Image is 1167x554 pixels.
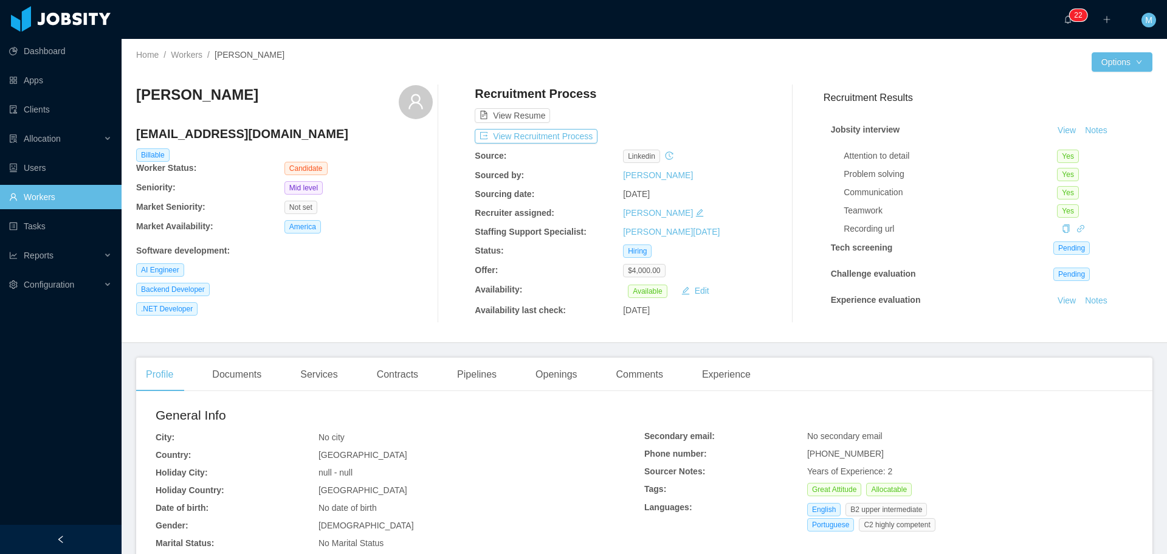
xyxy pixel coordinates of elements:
[156,503,208,513] b: Date of birth:
[844,168,1057,181] div: Problem solving
[1057,204,1079,218] span: Yes
[644,502,692,512] b: Languages:
[475,111,550,120] a: icon: file-textView Resume
[136,125,433,142] h4: [EMAIL_ADDRESS][DOMAIN_NAME]
[136,202,205,212] b: Market Seniority:
[156,432,174,442] b: City:
[1062,223,1070,235] div: Copy
[607,358,673,392] div: Comments
[644,466,705,476] b: Sourcer Notes:
[475,246,503,255] b: Status:
[318,503,377,513] span: No date of birth
[1092,52,1152,72] button: Optionsicon: down
[136,50,159,60] a: Home
[1053,125,1080,135] a: View
[136,182,176,192] b: Seniority:
[807,518,854,531] span: Portuguese
[475,265,498,275] b: Offer:
[136,246,230,255] b: Software development :
[844,223,1057,235] div: Recording url
[695,209,704,217] i: icon: edit
[831,269,916,279] strong: Challenge evaluation
[318,450,407,460] span: [GEOGRAPHIC_DATA]
[9,134,18,143] i: icon: solution
[156,521,188,530] b: Gender:
[831,125,900,134] strong: Jobsity interview
[164,50,166,60] span: /
[1076,224,1085,234] a: icon: link
[24,251,53,260] span: Reports
[367,358,428,392] div: Contracts
[1062,224,1070,233] i: icon: copy
[136,85,258,105] h3: [PERSON_NAME]
[318,538,384,548] span: No Marital Status
[9,185,112,209] a: icon: userWorkers
[665,151,673,160] i: icon: history
[807,503,841,516] span: English
[475,170,524,180] b: Sourced by:
[475,129,597,144] button: icon: exportView Recruitment Process
[623,244,652,258] span: Hiring
[447,358,506,392] div: Pipelines
[318,432,345,442] span: No city
[318,521,414,530] span: [DEMOGRAPHIC_DATA]
[156,485,224,495] b: Holiday Country:
[24,134,61,144] span: Allocation
[9,156,112,180] a: icon: robotUsers
[1057,186,1079,199] span: Yes
[475,208,554,218] b: Recruiter assigned:
[807,431,883,441] span: No secondary email
[1057,168,1079,181] span: Yes
[475,189,534,199] b: Sourcing date:
[156,538,214,548] b: Marital Status:
[207,50,210,60] span: /
[1078,9,1083,21] p: 2
[1103,15,1111,24] i: icon: plus
[644,484,666,494] b: Tags:
[676,283,714,298] button: icon: editEdit
[1053,268,1090,281] span: Pending
[318,468,353,477] span: null - null
[284,162,328,175] span: Candidate
[623,170,693,180] a: [PERSON_NAME]
[1057,150,1079,163] span: Yes
[156,468,208,477] b: Holiday City:
[9,97,112,122] a: icon: auditClients
[215,50,284,60] span: [PERSON_NAME]
[475,131,597,141] a: icon: exportView Recruitment Process
[623,208,693,218] a: [PERSON_NAME]
[318,485,407,495] span: [GEOGRAPHIC_DATA]
[475,305,566,315] b: Availability last check:
[844,186,1057,199] div: Communication
[24,280,74,289] span: Configuration
[844,204,1057,217] div: Teamwork
[1053,241,1090,255] span: Pending
[136,302,198,316] span: .NET Developer
[623,264,665,277] span: $4,000.00
[171,50,202,60] a: Workers
[526,358,587,392] div: Openings
[136,263,184,277] span: AI Engineer
[291,358,347,392] div: Services
[807,483,861,496] span: Great Attitude
[1053,296,1080,305] a: View
[284,220,321,234] span: America
[475,108,550,123] button: icon: file-textView Resume
[9,68,112,92] a: icon: appstoreApps
[845,503,927,516] span: B2 upper intermediate
[136,358,183,392] div: Profile
[407,93,424,110] i: icon: user
[866,483,912,496] span: Allocatable
[623,189,650,199] span: [DATE]
[9,280,18,289] i: icon: setting
[1080,123,1112,138] button: Notes
[1080,294,1112,308] button: Notes
[9,39,112,63] a: icon: pie-chartDashboard
[202,358,271,392] div: Documents
[807,449,884,459] span: [PHONE_NUMBER]
[156,450,191,460] b: Country:
[475,227,587,237] b: Staffing Support Specialist:
[1145,13,1152,27] span: M
[284,181,323,195] span: Mid level
[136,221,213,231] b: Market Availability:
